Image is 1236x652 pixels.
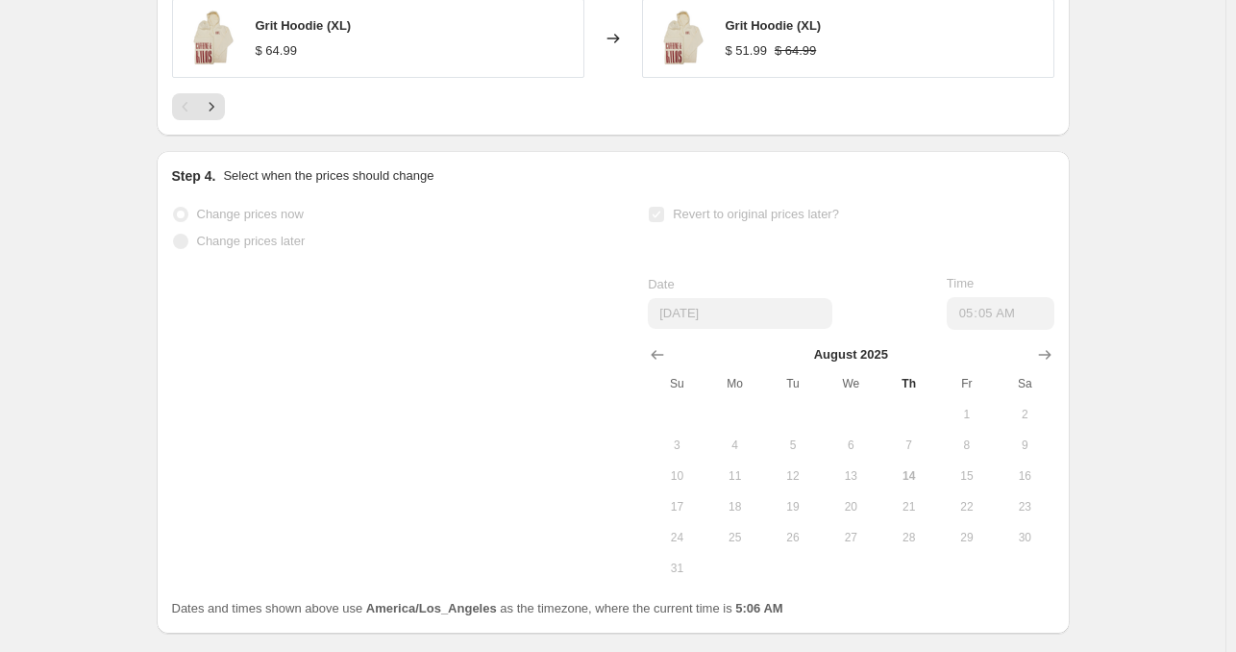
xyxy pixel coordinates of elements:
img: hoodieweb_80x.png [653,10,710,67]
button: Tuesday August 26 2025 [764,522,822,553]
b: 5:06 AM [735,601,782,615]
span: 6 [829,438,872,453]
span: 16 [1003,468,1046,484]
button: Monday August 25 2025 [706,522,764,553]
p: Select when the prices should change [223,166,433,186]
img: hoodieweb_80x.png [183,10,240,67]
th: Tuesday [764,368,822,399]
span: 2 [1003,407,1046,422]
button: Wednesday August 27 2025 [822,522,879,553]
th: Saturday [996,368,1053,399]
button: Today Thursday August 14 2025 [879,461,937,491]
button: Sunday August 3 2025 [648,430,705,461]
button: Friday August 22 2025 [938,491,996,522]
span: 26 [772,530,814,545]
button: Next [198,93,225,120]
span: 31 [655,561,698,576]
span: Dates and times shown above use as the timezone, where the current time is [172,601,783,615]
span: 29 [946,530,988,545]
button: Thursday August 28 2025 [879,522,937,553]
button: Saturday August 2 2025 [996,399,1053,430]
button: Show next month, September 2025 [1031,341,1058,368]
button: Tuesday August 5 2025 [764,430,822,461]
nav: Pagination [172,93,225,120]
span: 7 [887,438,929,453]
span: 5 [772,438,814,453]
span: 22 [946,499,988,514]
span: Change prices later [197,234,306,248]
span: Revert to original prices later? [673,207,839,221]
span: 27 [829,530,872,545]
button: Tuesday August 19 2025 [764,491,822,522]
span: 10 [655,468,698,484]
span: 19 [772,499,814,514]
span: 12 [772,468,814,484]
button: Saturday August 16 2025 [996,461,1053,491]
th: Friday [938,368,996,399]
button: Thursday August 7 2025 [879,430,937,461]
span: 28 [887,530,929,545]
span: 20 [829,499,872,514]
button: Friday August 29 2025 [938,522,996,553]
span: 21 [887,499,929,514]
span: 8 [946,438,988,453]
span: Mo [714,376,756,391]
span: Tu [772,376,814,391]
b: America/Los_Angeles [366,601,497,615]
th: Wednesday [822,368,879,399]
button: Saturday August 30 2025 [996,522,1053,553]
button: Monday August 11 2025 [706,461,764,491]
button: Wednesday August 6 2025 [822,430,879,461]
input: 8/14/2025 [648,298,832,329]
span: We [829,376,872,391]
button: Friday August 1 2025 [938,399,996,430]
span: Change prices now [197,207,304,221]
button: Friday August 15 2025 [938,461,996,491]
th: Thursday [879,368,937,399]
span: Time [947,276,974,290]
div: $ 64.99 [256,41,297,61]
button: Saturday August 9 2025 [996,430,1053,461]
span: Date [648,277,674,291]
span: 3 [655,438,698,453]
th: Sunday [648,368,705,399]
button: Tuesday August 12 2025 [764,461,822,491]
th: Monday [706,368,764,399]
span: 23 [1003,499,1046,514]
button: Wednesday August 13 2025 [822,461,879,491]
button: Sunday August 10 2025 [648,461,705,491]
span: 1 [946,407,988,422]
span: Sa [1003,376,1046,391]
span: 30 [1003,530,1046,545]
span: 24 [655,530,698,545]
button: Sunday August 31 2025 [648,553,705,584]
button: Show previous month, July 2025 [644,341,671,368]
span: Su [655,376,698,391]
span: 9 [1003,438,1046,453]
button: Friday August 8 2025 [938,430,996,461]
h2: Step 4. [172,166,216,186]
span: 13 [829,468,872,484]
button: Wednesday August 20 2025 [822,491,879,522]
span: 15 [946,468,988,484]
span: 25 [714,530,756,545]
span: 4 [714,438,756,453]
span: Grit Hoodie (XL) [726,18,822,33]
button: Thursday August 21 2025 [879,491,937,522]
strike: $ 64.99 [775,41,816,61]
button: Monday August 18 2025 [706,491,764,522]
span: 18 [714,499,756,514]
span: 11 [714,468,756,484]
span: Fr [946,376,988,391]
span: Grit Hoodie (XL) [256,18,352,33]
button: Sunday August 24 2025 [648,522,705,553]
button: Monday August 4 2025 [706,430,764,461]
button: Sunday August 17 2025 [648,491,705,522]
span: 14 [887,468,929,484]
span: Th [887,376,929,391]
input: 12:00 [947,297,1054,330]
div: $ 51.99 [726,41,767,61]
button: Saturday August 23 2025 [996,491,1053,522]
span: 17 [655,499,698,514]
